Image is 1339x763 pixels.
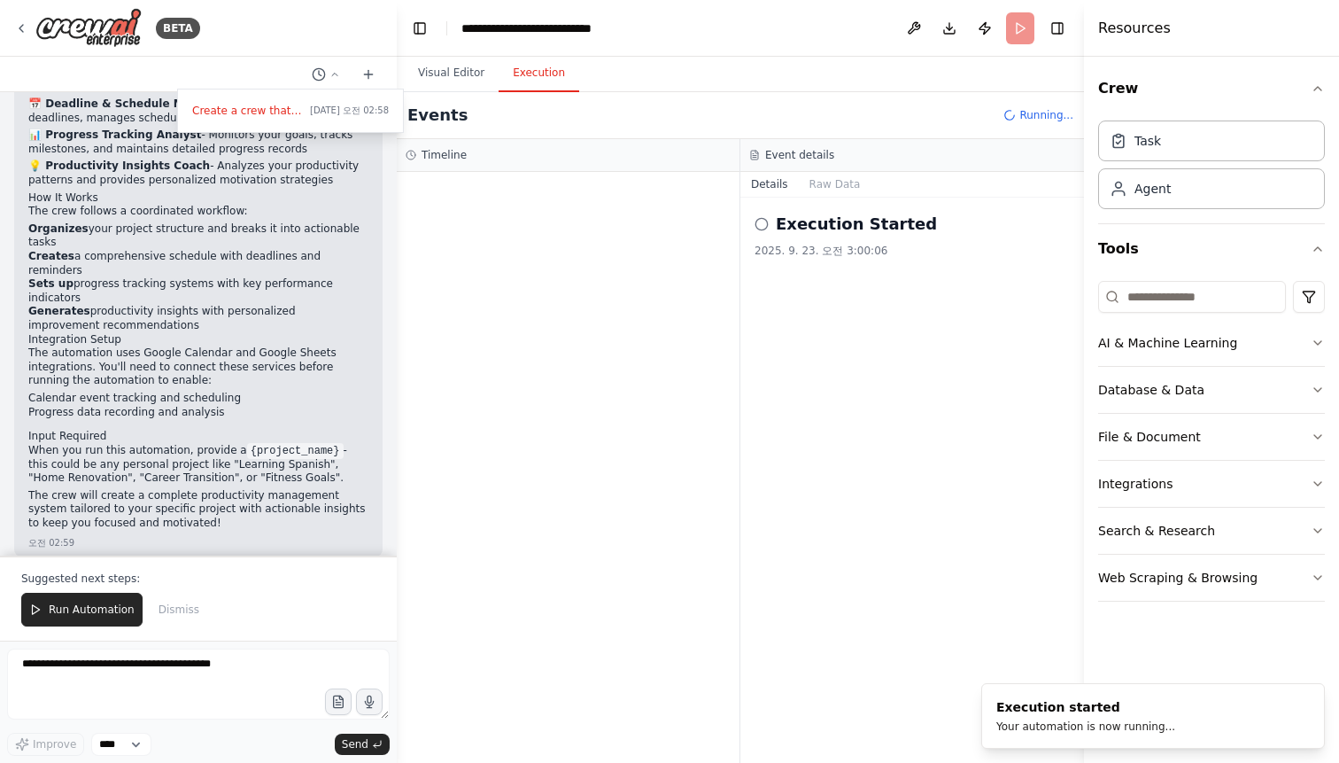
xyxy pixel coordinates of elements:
button: AI & Machine Learning [1098,320,1325,366]
div: Your automation is now running... [996,720,1175,734]
button: Create a crew that helps organize your personal projects, sets reminders for important deadlines,... [185,97,396,125]
h3: Event details [765,148,834,162]
button: Visual Editor [404,55,499,92]
div: Search & Research [1098,522,1215,540]
span: Create a crew that helps organize your personal projects, sets reminders for important deadlines,... [192,104,303,118]
button: Crew [1098,64,1325,113]
div: Tools [1098,274,1325,616]
div: Web Scraping & Browsing [1098,569,1258,587]
button: Details [740,172,799,197]
button: Database & Data [1098,367,1325,413]
div: File & Document [1098,428,1201,446]
div: Execution started [996,698,1175,716]
button: Web Scraping & Browsing [1098,555,1325,601]
div: 2025. 9. 23. 오전 3:00:06 [755,244,1070,258]
h2: Execution Started [776,212,937,237]
div: Crew [1098,113,1325,223]
button: Search & Research [1098,508,1325,554]
span: [DATE] 오전 02:58 [310,104,389,118]
h3: Timeline [422,148,467,162]
h2: Events [407,103,468,128]
button: Raw Data [799,172,871,197]
button: Hide right sidebar [1045,16,1070,41]
button: Hide left sidebar [407,16,432,41]
button: Integrations [1098,461,1325,507]
div: Integrations [1098,475,1173,493]
h4: Resources [1098,18,1171,39]
button: File & Document [1098,414,1325,460]
div: Task [1134,132,1161,150]
div: Agent [1134,180,1171,198]
button: Execution [499,55,579,92]
span: Running... [1019,108,1073,122]
button: Tools [1098,224,1325,274]
div: AI & Machine Learning [1098,334,1237,352]
nav: breadcrumb [461,19,640,37]
div: Database & Data [1098,381,1204,399]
